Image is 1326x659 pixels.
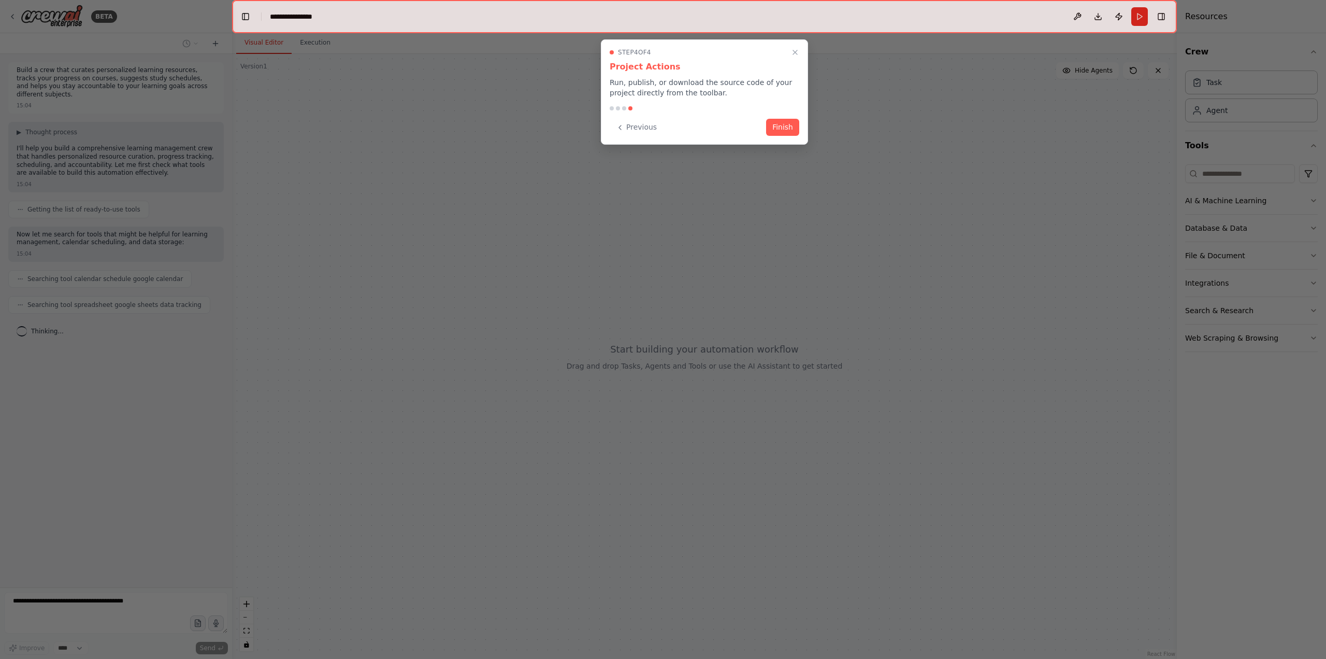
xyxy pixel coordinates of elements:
[766,119,799,136] button: Finish
[610,61,799,73] h3: Project Actions
[238,9,253,24] button: Hide left sidebar
[789,46,801,59] button: Close walkthrough
[610,119,663,136] button: Previous
[610,77,799,98] p: Run, publish, or download the source code of your project directly from the toolbar.
[618,48,651,57] span: Step 4 of 4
